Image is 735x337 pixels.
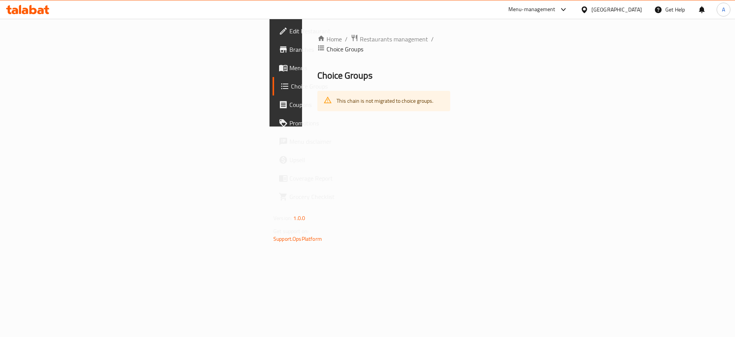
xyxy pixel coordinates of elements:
a: Branches [273,40,392,59]
span: Menu disclaimer [289,137,386,146]
a: Promotions [273,114,392,132]
a: Coupons [273,95,392,114]
span: Choice Groups [291,82,386,91]
a: Coverage Report [273,169,392,187]
a: Support.OpsPlatform [273,234,322,244]
span: Menus [289,63,386,72]
span: 1.0.0 [293,213,305,223]
a: Choice Groups [273,77,392,95]
span: Version: [273,213,292,223]
a: Menus [273,59,392,77]
a: Grocery Checklist [273,187,392,206]
a: Upsell [273,151,392,169]
span: Coverage Report [289,174,386,183]
div: Menu-management [508,5,555,14]
span: A [722,5,725,14]
span: Edit Restaurant [289,26,386,36]
span: Upsell [289,155,386,164]
li: / [431,35,434,44]
span: Get support on: [273,226,309,236]
span: Promotions [289,118,386,128]
a: Edit Restaurant [273,22,392,40]
span: Grocery Checklist [289,192,386,201]
div: [GEOGRAPHIC_DATA] [591,5,642,14]
span: Coupons [289,100,386,109]
span: Branches [289,45,386,54]
a: Menu disclaimer [273,132,392,151]
span: Restaurants management [360,35,428,44]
